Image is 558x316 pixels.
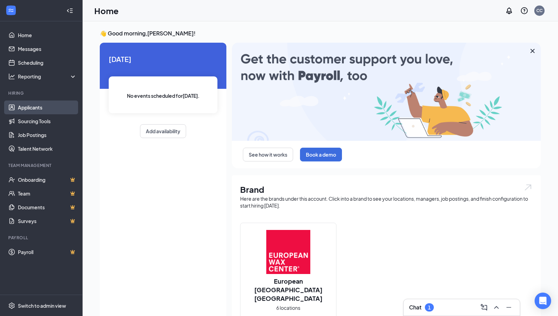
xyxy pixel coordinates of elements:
button: Book a demo [300,148,342,161]
a: PayrollCrown [18,245,77,259]
svg: ComposeMessage [480,303,488,312]
div: Payroll [8,235,75,241]
a: SurveysCrown [18,214,77,228]
button: ComposeMessage [479,302,490,313]
h2: European [GEOGRAPHIC_DATA] [GEOGRAPHIC_DATA] [240,277,336,303]
img: European Wax Center VA [266,230,310,274]
a: Job Postings [18,128,77,142]
span: 6 locations [276,304,300,312]
a: Messages [18,42,77,56]
div: Here are the brands under this account. Click into a brand to see your locations, managers, job p... [240,195,533,209]
a: Home [18,28,77,42]
button: See how it works [243,148,293,161]
h3: Chat [409,304,421,311]
div: 1 [428,305,431,310]
svg: Analysis [8,73,15,80]
a: Talent Network [18,142,77,156]
button: ChevronUp [491,302,502,313]
button: Add availability [140,124,186,138]
div: Team Management [8,162,75,168]
a: Scheduling [18,56,77,70]
span: No events scheduled for [DATE] . [127,92,200,99]
a: Sourcing Tools [18,114,77,128]
div: Open Intercom Messenger [535,293,551,309]
img: open.6027fd2a22e1237b5b06.svg [524,183,533,191]
button: Minimize [503,302,514,313]
svg: Minimize [505,303,513,312]
h1: Home [94,5,119,17]
div: CC [536,8,543,13]
h3: 👋 Good morning, [PERSON_NAME] ! [100,30,541,37]
svg: QuestionInfo [520,7,528,15]
svg: Notifications [505,7,513,15]
h1: Brand [240,183,533,195]
svg: Collapse [66,7,73,14]
svg: ChevronUp [492,303,501,312]
a: DocumentsCrown [18,200,77,214]
img: payroll-large.gif [232,43,541,141]
svg: Cross [528,47,537,55]
svg: Settings [8,302,15,309]
div: Switch to admin view [18,302,66,309]
a: Applicants [18,101,77,114]
svg: WorkstreamLogo [8,7,14,14]
div: Reporting [18,73,77,80]
span: [DATE] [109,54,217,64]
a: OnboardingCrown [18,173,77,187]
a: TeamCrown [18,187,77,200]
div: Hiring [8,90,75,96]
